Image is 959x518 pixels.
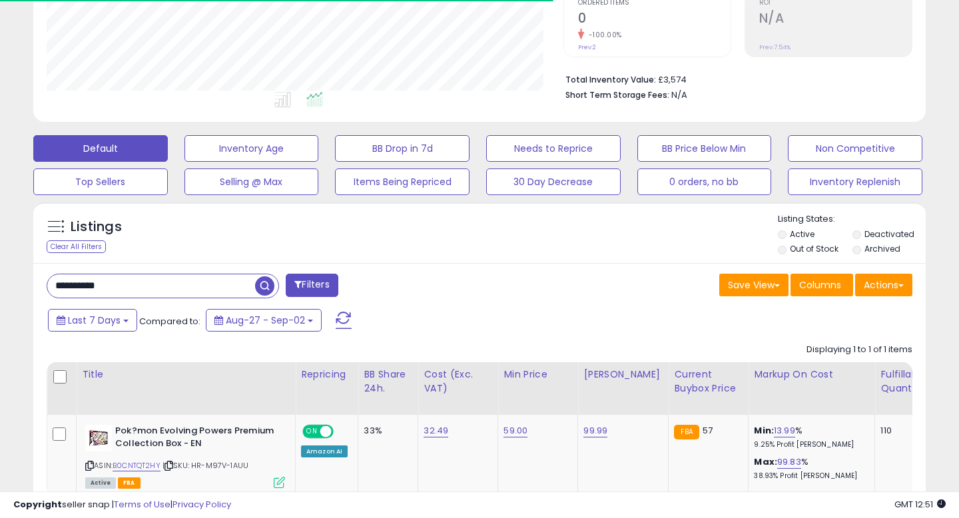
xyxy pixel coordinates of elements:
button: BB Drop in 7d [335,135,470,162]
div: seller snap | | [13,499,231,511]
small: Prev: 2 [578,43,596,51]
button: Last 7 Days [48,309,137,332]
button: 30 Day Decrease [486,168,621,195]
b: Short Term Storage Fees: [565,89,669,101]
button: Inventory Age [184,135,319,162]
div: Clear All Filters [47,240,106,253]
div: 33% [364,425,408,437]
small: Prev: 7.54% [759,43,791,51]
button: Actions [855,274,912,296]
button: Default [33,135,168,162]
div: Cost (Exc. VAT) [424,368,492,395]
button: Items Being Repriced [335,168,470,195]
p: 38.93% Profit [PERSON_NAME] [754,471,864,481]
span: All listings currently available for purchase on Amazon [85,477,116,489]
a: 32.49 [424,424,448,437]
a: 13.99 [774,424,795,437]
button: BB Price Below Min [637,135,772,162]
div: 110 [880,425,922,437]
b: Max: [754,455,777,468]
span: ON [304,426,320,437]
span: 2025-09-11 12:51 GMT [894,498,946,511]
span: Compared to: [139,315,200,328]
label: Deactivated [864,228,914,240]
button: Needs to Reprice [486,135,621,162]
span: Last 7 Days [68,314,121,327]
small: FBA [674,425,699,439]
label: Active [790,228,814,240]
div: ASIN: [85,425,285,487]
div: Repricing [301,368,352,382]
button: Filters [286,274,338,297]
div: Markup on Cost [754,368,869,382]
span: OFF [332,426,353,437]
h2: N/A [759,11,912,29]
small: -100.00% [584,30,622,40]
div: Amazon AI [301,445,348,457]
span: Columns [799,278,841,292]
div: [PERSON_NAME] [583,368,663,382]
h5: Listings [71,218,122,236]
div: % [754,425,864,449]
button: Selling @ Max [184,168,319,195]
button: 0 orders, no bb [637,168,772,195]
img: 41HK+SEyDnL._SL40_.jpg [85,425,112,451]
th: The percentage added to the cost of goods (COGS) that forms the calculator for Min & Max prices. [749,362,875,415]
label: Out of Stock [790,243,838,254]
h2: 0 [578,11,731,29]
strong: Copyright [13,498,62,511]
b: Total Inventory Value: [565,74,656,85]
button: Aug-27 - Sep-02 [206,309,322,332]
span: FBA [118,477,141,489]
div: Current Buybox Price [674,368,743,395]
button: Columns [791,274,853,296]
span: N/A [671,89,687,101]
div: BB Share 24h. [364,368,412,395]
div: Min Price [503,368,572,382]
button: Inventory Replenish [788,168,922,195]
li: £3,574 [565,71,902,87]
a: 99.99 [583,424,607,437]
p: Listing States: [778,213,926,226]
label: Archived [864,243,900,254]
a: B0CNTQT2HY [113,460,160,471]
span: | SKU: HR-M97V-1AUU [162,460,248,471]
span: 57 [703,424,713,437]
div: Fulfillable Quantity [880,368,926,395]
a: 59.00 [503,424,527,437]
p: 9.25% Profit [PERSON_NAME] [754,440,864,449]
button: Top Sellers [33,168,168,195]
div: Title [82,368,290,382]
b: Pok?mon Evolving Powers Premium Collection Box - EN [115,425,277,453]
div: Displaying 1 to 1 of 1 items [806,344,912,356]
button: Save View [719,274,789,296]
a: 99.83 [777,455,801,469]
span: Aug-27 - Sep-02 [226,314,305,327]
a: Terms of Use [114,498,170,511]
b: Min: [754,424,774,437]
div: % [754,456,864,481]
button: Non Competitive [788,135,922,162]
a: Privacy Policy [172,498,231,511]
